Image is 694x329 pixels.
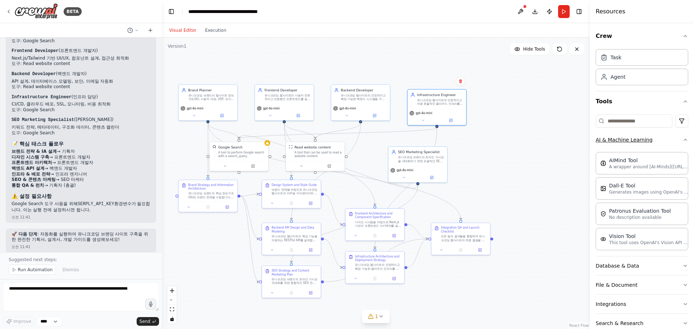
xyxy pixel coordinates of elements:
g: Edge from 00d1e907-08bd-4ab1-8362-127392793aa7 to 006493ec-7b67-4b36-89af-81e25536ff1e [407,222,428,241]
div: Read website content [295,145,331,150]
strong: ⚠️ 설정 필요사항 [12,193,52,199]
g: Edge from 71980e8d-29cd-45e1-8ed1-51dd2c79b481 to c20d4d78-9e44-4b86-b8bd-dfc069d06eb3 [282,123,318,139]
button: Execution [201,26,231,35]
button: No output available [281,247,301,253]
strong: 통합 QA & 런치 [12,183,44,188]
div: ScrapeWebsiteToolRead website contentA tool that can be used to read a website content. [286,142,345,171]
button: Database & Data [596,256,688,275]
li: API 설계, 데이터베이스 모델링, 보안, 이메일 자동화 [12,79,150,85]
button: Start a new chat [145,26,156,35]
li: → 프론트엔드 개발자 [12,160,150,166]
li: → 기획자 (총괄) [12,183,150,189]
img: VisionTool [600,236,606,242]
div: 유니크코딩 웹사이트의 사용자 친화적이고 반응형인 프론트엔드를 설계합니다. Next.js 기반의 컴포넌트를 설계하고, Tailwind CSS를 활용한 모던한 UI/UX를 구현하... [265,94,311,101]
div: 유니크코딩 브랜드의 웹사이트 정보구조(IA), 사용자 여정, USP, 포지셔닝, 메시지 전략을 수립하여 명확하고 매력적인 브랜드 스토리를 구축합니다. 타겟 고객의 니즈를 파악... [188,94,235,101]
button: zoom in [167,286,177,295]
p: Suggested next steps: [9,257,153,263]
g: Edge from 56534702-9a4a-4ff6-9a35-02c1a9271ffa to 294e5133-4f66-4a2b-b1a5-4b71a9e146f2 [236,128,439,139]
button: Open in side panel [219,204,235,210]
li: → SEO 마케터 [12,177,150,183]
button: Open in side panel [472,247,488,253]
span: gpt-4o-mini [187,107,204,111]
a: React Flow attribution [569,324,589,328]
button: Dismiss [59,265,83,275]
g: Edge from db10bb14-71c0-41c0-b826-30916947363d to 006493ec-7b67-4b36-89af-81e25536ff1e [407,237,428,270]
g: Edge from 08dd4c15-45a5-4a62-b12f-b9366450ccb2 to 00d1e907-08bd-4ab1-8362-127392793aa7 [324,192,342,227]
button: No output available [451,247,471,253]
p: ([PERSON_NAME]) [12,117,150,123]
div: 오전 11:41 [12,244,150,250]
g: Edge from e8bb2735-1290-4f57-9275-d376009b3596 to 943c5c27-b701-4078-a847-1bb38149d6c9 [206,123,210,177]
button: Open in side panel [239,163,266,169]
div: Design System and Style Guide [271,183,317,187]
button: No output available [365,233,385,239]
button: Run Automation [9,265,56,275]
g: Edge from 943c5c27-b701-4078-a847-1bb38149d6c9 to 5b3ba486-1d27-4019-981f-d534283cf198 [240,194,259,284]
div: 유니크코딩 브랜드의 온라인 가시성을 극대화하기 위한 포괄적인 SEO 전략을 수립하고 실행합니다. 핵심 키워드 연구, 메타데이터 최적화, 구조화 데이터 구현, 콘텐츠 캘린더 기... [398,155,444,163]
button: Open in side panel [209,113,236,118]
span: Send [140,319,150,324]
li: → 프론트엔드 개발자 [12,155,150,160]
div: 브랜드 전략을 바탕으로 유니크코딩 웹사이트의 비주얼 아이덴티티와 디자인 시스템을 구축합니다. 컬러 팔레트, 타이포그래피, 아이콘셋, 컴포넌트 토큰을 정의하고, 일관된 UI/U... [271,188,318,195]
span: gpt-4o-mini [397,168,413,172]
nav: breadcrumb [188,8,270,15]
button: Open in side panel [303,247,319,253]
div: React Flow controls [167,286,177,324]
div: Frontend Developer [265,88,311,92]
img: DallETool [600,186,606,191]
div: Backend API Design and Data Modeling유니크코딩 웹사이트의 핵심 기능을 지원하는 RESTful API를 설계합니다. 문의/리드/세미나 신청 등의 엔... [262,222,321,255]
strong: 프론트엔드 아키텍처 [12,160,52,165]
strong: 📝 핵심 태스크 플로우 [12,141,64,147]
div: Frontend Architecture and Component Specification [355,212,401,219]
span: Improve [13,319,31,324]
button: Open in side panel [386,233,402,239]
li: → 기획자 [12,149,150,155]
code: SEO Marketing Specialist [12,117,74,122]
div: Agent [611,73,625,81]
p: (프론트엔드 개발자) [12,48,150,54]
g: Edge from 71980e8d-29cd-45e1-8ed1-51dd2c79b481 to 00d1e907-08bd-4ab1-8362-127392793aa7 [282,123,377,205]
div: AIMind Tool [609,157,689,164]
button: Integrations [596,295,688,313]
span: Dismiss [63,267,79,273]
img: Logo [14,3,58,20]
button: No output available [281,200,301,206]
div: 유니크코딩 브랜드의 핵심 정보구조(IA)와 브랜드 전략을 수립합니다. 경쟁사 분석을 통해 USP를 도출하고, 타겟 고객 페르소나와 사용자 여정을 설계합니다. 사이트맵, 슬로건... [188,191,235,199]
div: Vision Tool [609,233,689,240]
div: Backend Developer [341,88,387,92]
button: Tools [596,91,688,112]
button: Open in side panel [303,290,319,296]
div: Infrastructure Architecture and Deployment Strategy [355,255,401,262]
div: Patronus Evaluation Tool [609,207,671,215]
p: This tool uses OpenAI's Vision API to describe the contents of an image. [609,240,689,246]
button: Hide left sidebar [166,7,176,17]
div: 모든 팀의 결과물을 통합하여 유니크코딩 웹사이트의 최종 품질을 검증하고 성공적인 런치를 위한 체크리스트를 작성합니다. 성능, 접근성, SEO, 보안 등 모든 측면을 검토하고 ... [441,234,487,242]
p: (백엔드 개발자) [12,71,150,77]
div: Integration QA and Launch Checklist모든 팀의 결과물을 통합하여 유니크코딩 웹사이트의 최종 품질을 검증하고 성공적인 런치를 위한 체크리스트를 작성합... [431,222,490,255]
div: Google Search [218,145,243,150]
div: Brand Strategy and Information Architecture [188,183,235,191]
div: Design System and Style Guide브랜드 전략을 바탕으로 유니크코딩 웹사이트의 비주얼 아이덴티티와 디자인 시스템을 구축합니다. 컬러 팔레트, 타이포그래피, ... [262,179,321,208]
div: SEO Strategy and Content Marketing Plan [271,269,318,276]
button: File & Document [596,276,688,294]
div: Brand Strategy and Information Architecture유니크코딩 브랜드의 핵심 정보구조(IA)와 브랜드 전략을 수립합니다. 경쟁사 분석을 통해 USP를... [178,179,238,212]
button: Improve [3,317,34,326]
div: Infrastructure Engineer유니크코딩 웹사이트의 안정적이고 비용 효율적인 클라우드 인프라를 구축합니다. CI/CD 파이프라인 구성, 도메인 연결, SSL 인증서... [407,89,467,126]
li: → 인프라 엔지니어 [12,172,150,177]
strong: SEO & 콘텐츠 마케팅 [12,177,56,182]
div: 유니크코딩 웹사이트의 안정적이고 확장 가능한 클라우드 인프라를 설계합니다. CI/CD 파이프라인, 도메인 설정, SSL 인증서, 모니터링, 백업 전략을 포함한 완전한 배포 및... [355,263,401,270]
g: Edge from 737fae4c-d653-4be0-8324-34d9013623c8 to db10bb14-71c0-41c0-b826-30916947363d [324,237,342,270]
p: (인프라 담당) [12,94,150,100]
li: 도구: Google Search [12,130,150,136]
button: No output available [365,276,385,281]
button: Open in side panel [361,113,388,118]
li: CI/CD, 클라우드 배포, SSL, 모니터링, 비용 최적화 [12,101,150,107]
div: Version 1 [168,43,187,49]
div: SEO Marketing Specialist [398,150,444,154]
div: SEO Marketing Specialist유니크코딩 브랜드의 온라인 가시성을 극대화하기 위한 포괄적인 SEO 전략을 수립하고 실행합니다. 핵심 키워드 연구, 메타데이터 최적... [388,146,447,183]
div: Infrastructure Architecture and Deployment Strategy유니크코딩 웹사이트의 안정적이고 확장 가능한 클라우드 인프라를 설계합니다. CI/C... [345,251,405,283]
button: Delete node [456,77,465,86]
div: 유니크코딩 브랜드의 온라인 가시성 극대화를 위한 종합적인 SEO 전략을 수립합니다. 핵심 키워드 리서치, 메타데이터 최적화, 구조화 데이터 구현, 지속적인 콘텐츠 캘린더를 통... [271,277,318,285]
code: SERPLY_API_KEY [78,202,114,207]
button: No output available [198,204,218,210]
